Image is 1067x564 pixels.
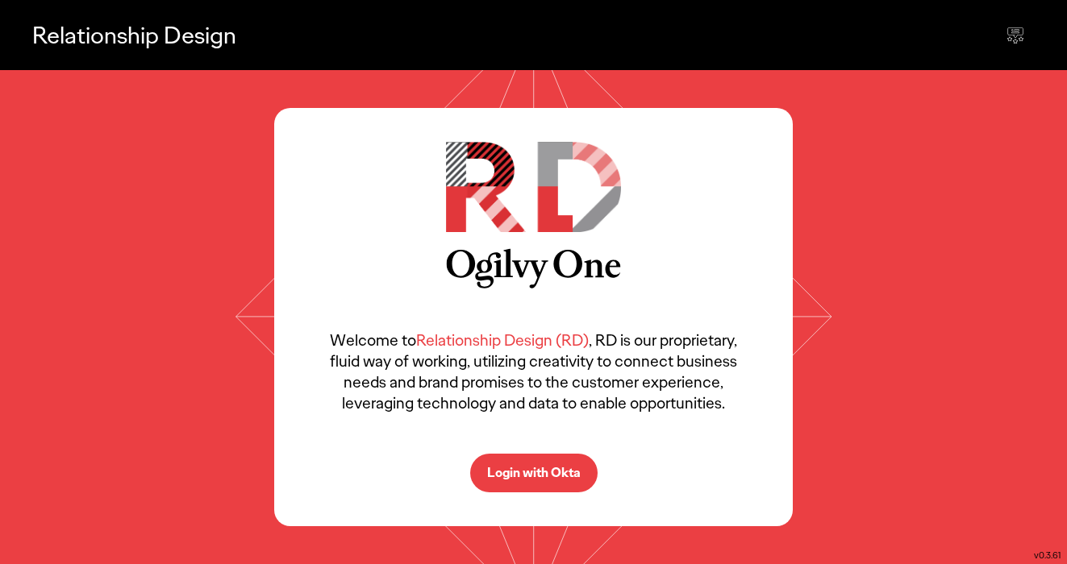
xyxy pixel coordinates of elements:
[487,467,581,479] p: Login with Okta
[323,330,744,413] p: Welcome to , RD is our proprietary, fluid way of working, utilizing creativity to connect busines...
[32,19,236,52] p: Relationship Design
[996,16,1035,55] div: Send feedback
[416,330,589,350] span: Relationship Design (RD)
[446,142,621,232] img: RD Logo
[470,454,598,492] button: Login with Okta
